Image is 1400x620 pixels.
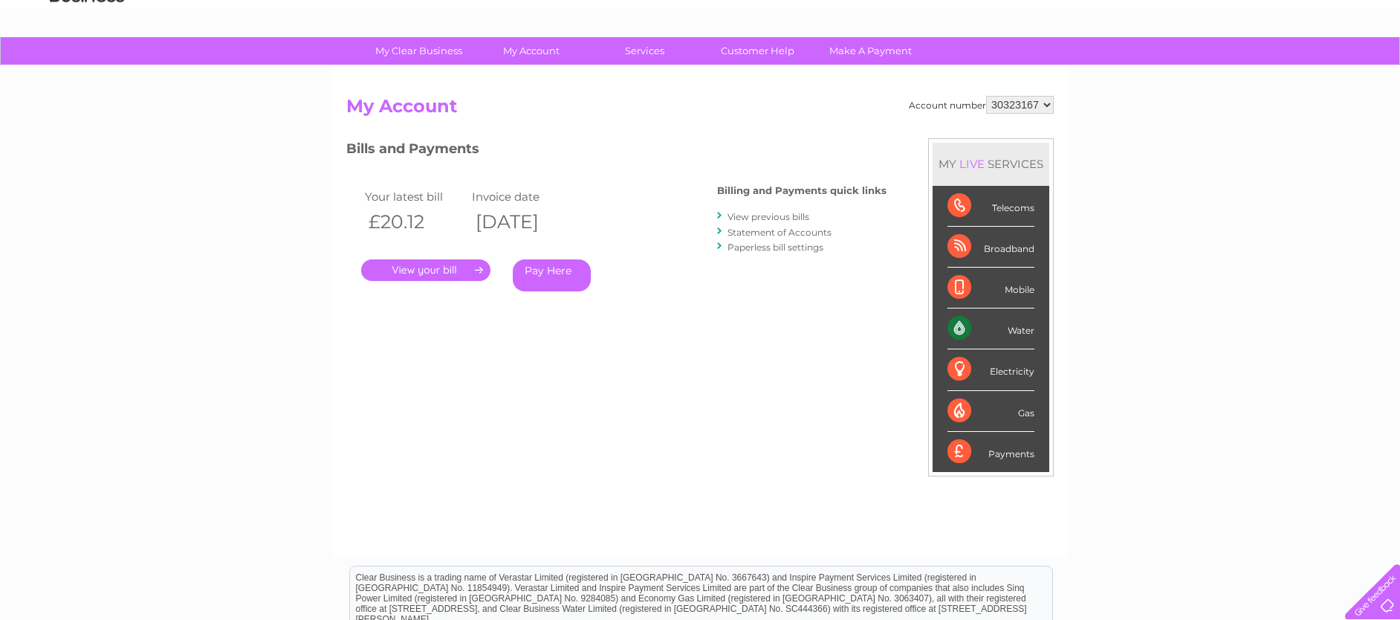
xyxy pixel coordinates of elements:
[361,207,468,237] th: £20.12
[1271,63,1292,74] a: Blog
[350,8,1052,72] div: Clear Business is a trading name of Verastar Limited (registered in [GEOGRAPHIC_DATA] No. 3667643...
[1301,63,1338,74] a: Contact
[1217,63,1262,74] a: Telecoms
[947,309,1034,349] div: Water
[49,39,125,84] img: logo.png
[947,349,1034,390] div: Electricity
[361,259,490,281] a: .
[346,96,1054,124] h2: My Account
[956,157,988,171] div: LIVE
[947,268,1034,309] div: Mobile
[727,211,809,222] a: View previous bills
[1138,63,1167,74] a: Water
[1351,63,1386,74] a: Log out
[696,37,819,65] a: Customer Help
[357,37,480,65] a: My Clear Business
[1120,7,1222,26] a: 0333 014 3131
[583,37,706,65] a: Services
[727,227,832,238] a: Statement of Accounts
[809,37,932,65] a: Make A Payment
[1176,63,1208,74] a: Energy
[470,37,593,65] a: My Account
[727,242,823,253] a: Paperless bill settings
[947,432,1034,472] div: Payments
[468,187,575,207] td: Invoice date
[468,207,575,237] th: [DATE]
[933,143,1049,185] div: MY SERVICES
[361,187,468,207] td: Your latest bill
[717,185,887,196] h4: Billing and Payments quick links
[513,259,591,291] a: Pay Here
[346,138,887,164] h3: Bills and Payments
[947,227,1034,268] div: Broadband
[947,391,1034,432] div: Gas
[947,186,1034,227] div: Telecoms
[909,96,1054,114] div: Account number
